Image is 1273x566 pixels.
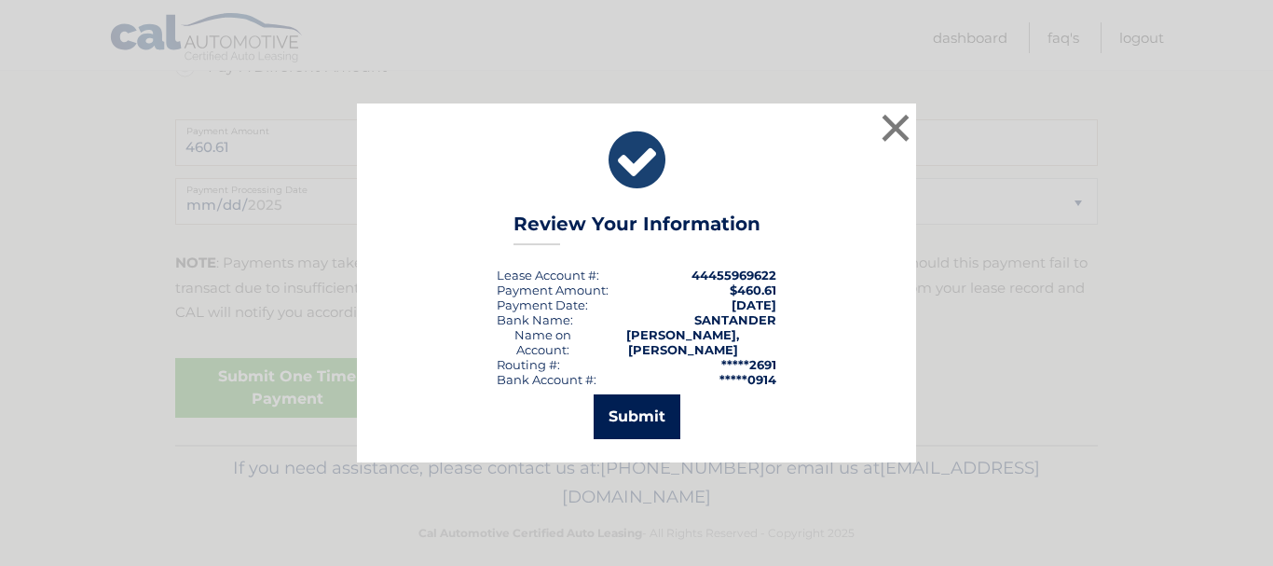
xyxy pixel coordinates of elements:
[497,372,596,387] div: Bank Account #:
[497,312,573,327] div: Bank Name:
[691,268,776,283] strong: 44455969622
[497,327,590,357] div: Name on Account:
[594,394,680,439] button: Submit
[497,357,560,372] div: Routing #:
[513,213,760,245] h3: Review Your Information
[497,268,599,283] div: Lease Account #:
[497,283,609,297] div: Payment Amount:
[497,297,585,312] span: Payment Date
[626,327,739,357] strong: [PERSON_NAME], [PERSON_NAME]
[877,109,914,146] button: ×
[732,297,776,312] span: [DATE]
[694,312,776,327] strong: SANTANDER
[497,297,588,312] div: :
[730,283,776,297] span: $460.61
